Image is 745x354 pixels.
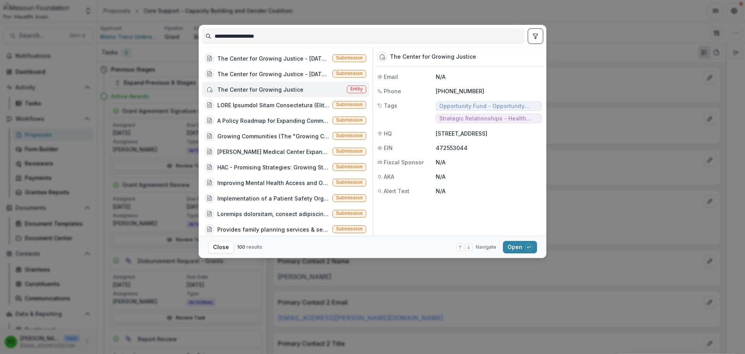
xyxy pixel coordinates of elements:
[384,144,393,152] span: EIN
[217,70,329,78] div: The Center for Growing Justice - [DATE] - [DATE] Request for Concept Papers
[436,187,542,195] p: N/A
[436,173,542,181] p: N/A
[436,73,542,81] p: N/A
[439,103,538,110] span: Opportunity Fund - Opportunity Fund - Grants/Contracts
[384,173,394,181] span: AKA
[217,210,329,218] div: Loremips dolorsitam, consect adipiscing eli seddoeiu temporin ut l etdo magnaa. (Enim adm venia, ...
[217,85,303,94] div: The Center for Growing Justice
[217,179,329,187] div: Improving Mental Health Access and Outcomes Through Technology (Ozark Center is preparing provide...
[384,158,424,166] span: Fiscal Sponsor
[384,129,392,138] span: HQ
[336,55,363,61] span: Submission
[217,163,329,171] div: HAC - Promising Strategies: Growing St. Louis, Cultivating Health (Gateway Greening (GGI) propose...
[217,148,329,156] div: [PERSON_NAME] Medical Center Expansion ([PERSON_NAME] Medical Center Expansion: SEMO proposes to ...
[528,28,543,44] button: toggle filters
[503,241,537,253] button: Open
[336,195,363,201] span: Submission
[217,101,329,109] div: LORE Ipsumdol Sitam Consectetura (Elit seddoeiu, tem in Utlabor Etdolorem al Enima Minimve-qu nos...
[336,71,363,76] span: Submission
[336,102,363,107] span: Submission
[350,86,363,92] span: Entity
[436,87,542,95] p: [PHONE_NUMBER]
[384,87,401,95] span: Phone
[436,158,542,166] p: N/A
[217,225,329,234] div: Provides family planning services & sex education programs to 28 counties. (In [DATE], TRPP provi...
[336,211,363,216] span: Submission
[217,194,329,202] div: Implementation of a Patient Safety Organization (PSO) (An effort to gain federal certification as...
[390,54,476,60] div: The Center for Growing Justice
[246,244,262,250] span: results
[336,133,363,138] span: Submission
[237,244,245,250] span: 100
[439,115,538,122] span: Strategic Relationships - Health Equity Fund
[384,73,398,81] span: Email
[336,148,363,154] span: Submission
[336,164,363,169] span: Submission
[336,117,363,123] span: Submission
[217,54,329,63] div: The Center for Growing Justice - [DATE] - [DATE] Request for Concept Papers
[436,129,542,138] p: [STREET_ADDRESS]
[217,132,329,140] div: Growing Communities (The "Growing Communities" project is an expansion of our existing Community ...
[336,226,363,232] span: Submission
[476,244,496,251] span: Navigate
[436,144,542,152] p: 472553044
[384,187,409,195] span: Alert Text
[217,117,329,125] div: A Policy Roadmap for Expanding Community Violence Prevention and Intervention Infrastructure in [...
[384,101,397,110] span: Tags
[336,180,363,185] span: Submission
[208,241,234,253] button: Close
